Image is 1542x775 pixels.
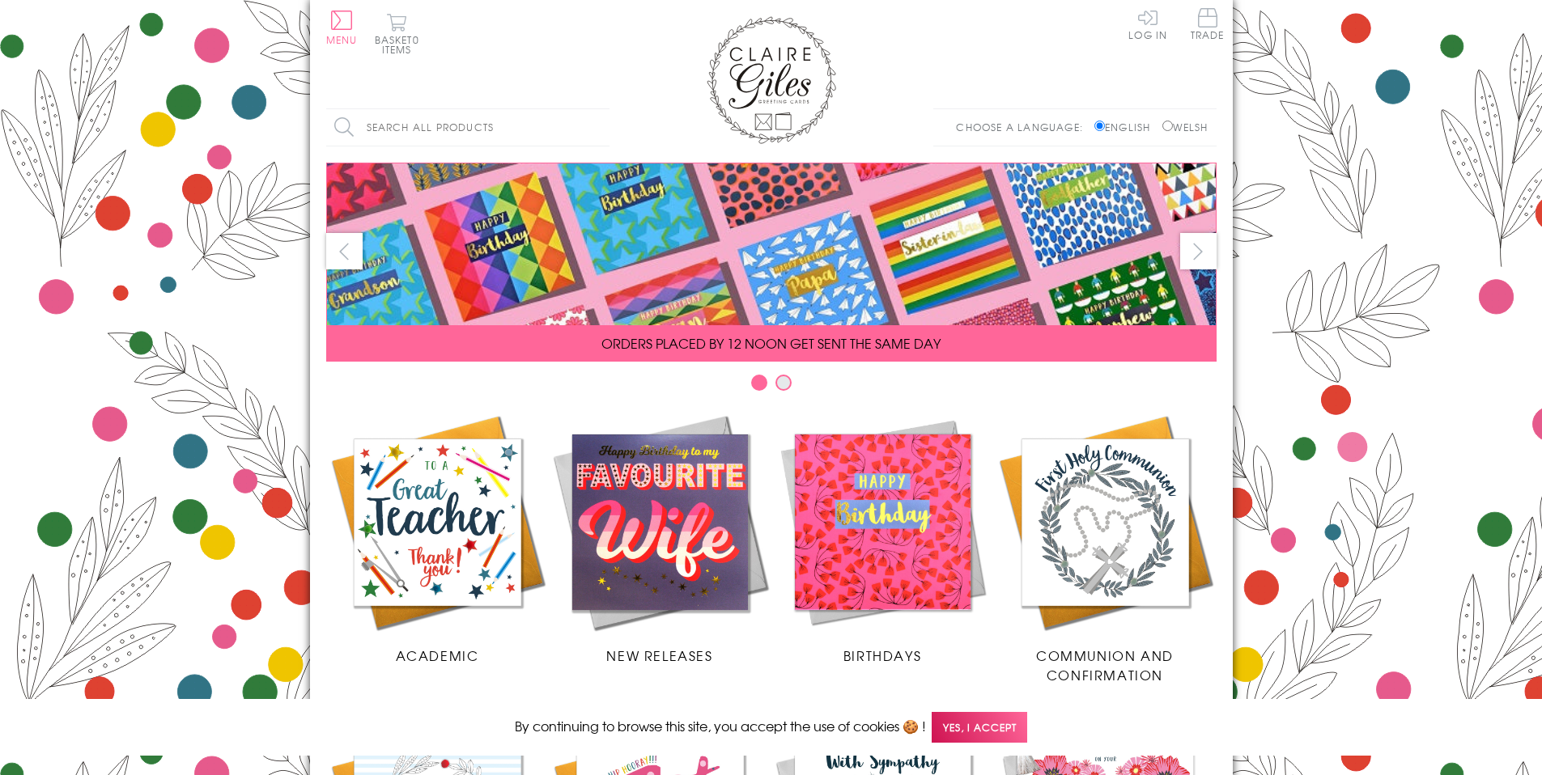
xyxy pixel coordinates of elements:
[1128,8,1167,40] a: Log In
[326,11,358,44] button: Menu
[375,13,419,54] button: Basket0 items
[326,411,549,665] a: Academic
[843,646,921,665] span: Birthdays
[775,375,792,391] button: Carousel Page 2
[707,16,836,144] img: Claire Giles Greetings Cards
[771,411,994,665] a: Birthdays
[1191,8,1225,43] a: Trade
[593,109,610,146] input: Search
[606,646,712,665] span: New Releases
[1191,8,1225,40] span: Trade
[382,32,419,57] span: 0 items
[1162,120,1209,134] label: Welsh
[326,32,358,47] span: Menu
[1036,646,1174,684] span: Communion and Confirmation
[932,712,1027,743] span: Yes, I accept
[396,646,479,665] span: Academic
[549,411,771,665] a: New Releases
[994,411,1217,684] a: Communion and Confirmation
[326,233,363,269] button: prev
[956,120,1091,134] p: Choose a language:
[1180,233,1217,269] button: next
[1094,121,1105,131] input: English
[326,374,1217,399] div: Carousel Pagination
[1162,121,1173,131] input: Welsh
[326,109,610,146] input: Search all products
[751,375,767,391] button: Carousel Page 1 (Current Slide)
[601,333,941,353] span: ORDERS PLACED BY 12 NOON GET SENT THE SAME DAY
[1094,120,1158,134] label: English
